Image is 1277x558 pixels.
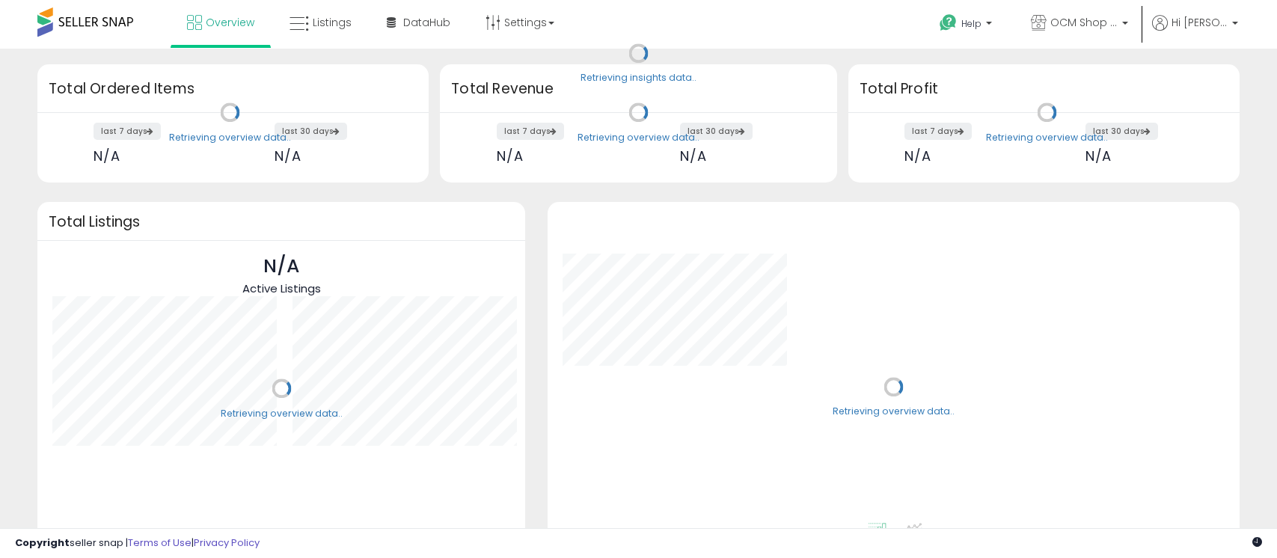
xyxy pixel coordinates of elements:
span: OCM Shop and Save [1050,15,1118,30]
div: Retrieving overview data.. [986,131,1108,144]
div: Retrieving overview data.. [833,405,955,419]
strong: Copyright [15,536,70,550]
span: Listings [313,15,352,30]
div: seller snap | | [15,536,260,551]
span: Hi [PERSON_NAME] [1172,15,1228,30]
div: Retrieving overview data.. [169,131,291,144]
span: DataHub [403,15,450,30]
div: Retrieving overview data.. [578,131,699,144]
a: Hi [PERSON_NAME] [1152,15,1238,49]
div: Retrieving overview data.. [221,407,343,420]
span: Help [961,17,982,30]
i: Get Help [939,13,958,32]
a: Help [928,2,1007,49]
span: Overview [206,15,254,30]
